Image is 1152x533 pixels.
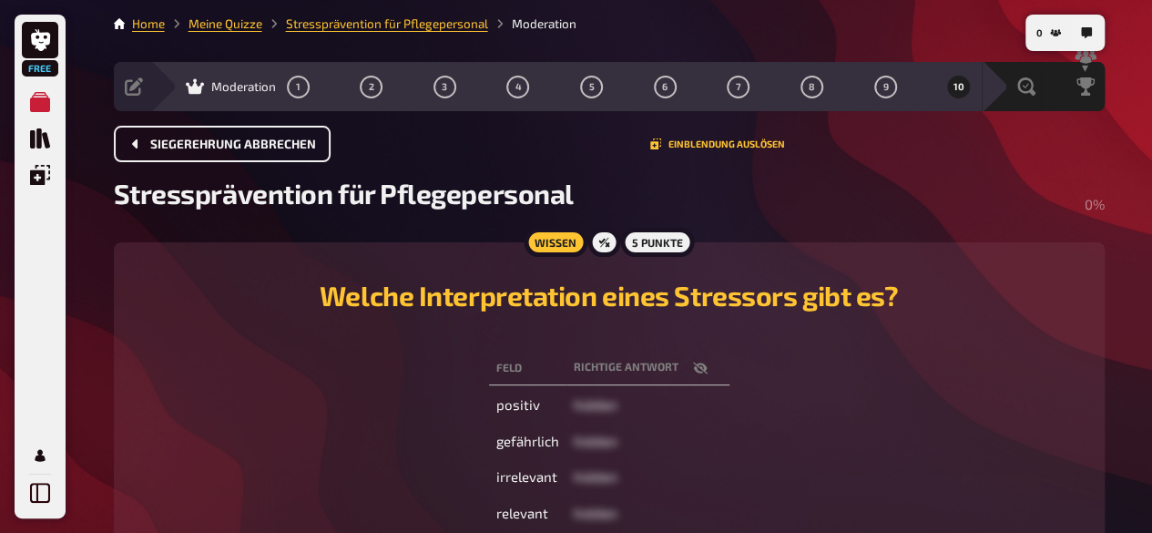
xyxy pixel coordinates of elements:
[189,16,262,31] a: Meine Quizze
[286,16,488,31] a: Stressprävention für Pflegepersonal
[489,352,566,385] th: Feld
[22,437,58,474] a: Mein Konto
[736,82,741,92] span: 7
[574,396,617,413] span: hidden
[22,120,58,157] a: Quiz Sammlung
[489,389,566,422] td: positiv
[489,461,566,494] td: irrelevant
[114,177,574,210] span: Stressprävention für Pflegepersonal
[882,82,888,92] span: 9
[724,72,753,101] button: 7
[1085,196,1105,212] span: 0 %
[504,72,533,101] button: 4
[22,84,58,120] a: Meine Quizze
[574,505,617,521] span: hidden
[650,138,785,149] button: Einblendung auslösen
[262,15,488,33] li: Stressprävention für Pflegepersonal
[574,468,617,485] span: hidden
[357,72,386,101] button: 2
[136,279,1083,312] h2: Welche Interpretation eines Stressors gibt es?
[871,72,900,101] button: 9
[1029,18,1068,47] button: 0
[150,138,316,151] span: Siegerehrung abbrechen
[524,228,587,257] div: Wissen
[488,15,576,33] li: Moderation
[953,82,964,92] span: 10
[114,126,331,162] button: Siegerehrung abbrechen
[589,82,595,92] span: 5
[489,425,566,458] td: gefährlich
[132,16,165,31] a: Home
[662,82,668,92] span: 6
[24,63,56,74] span: Free
[22,157,58,193] a: Einblendungen
[650,72,679,101] button: 6
[798,72,827,101] button: 8
[944,72,974,101] button: 10
[566,352,729,385] th: Richtige Antwort
[430,72,459,101] button: 3
[809,82,815,92] span: 8
[296,82,301,92] span: 1
[515,82,521,92] span: 4
[574,433,617,449] span: hidden
[283,72,312,101] button: 1
[489,497,566,530] td: relevant
[369,82,374,92] span: 2
[442,82,447,92] span: 3
[621,228,694,257] div: 5 Punkte
[165,15,262,33] li: Meine Quizze
[211,79,276,94] span: Moderation
[577,72,607,101] button: 5
[1036,28,1043,38] span: 0
[132,15,165,33] li: Home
